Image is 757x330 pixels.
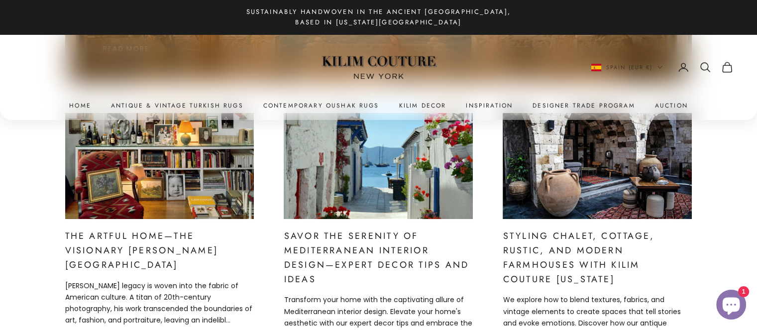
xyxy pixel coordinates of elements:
[533,101,635,110] a: Designer Trade Program
[24,101,733,110] nav: Primary navigation
[111,101,243,110] a: Antique & Vintage Turkish Rugs
[591,63,662,72] button: Change country or currency
[466,101,513,110] a: Inspiration
[503,229,654,285] a: Styling Chalet, Cottage, Rustic, and Modern Farmhouses with Kilim Couture [US_STATE]
[263,101,379,110] a: Contemporary Oushak Rugs
[284,229,469,285] a: Savor the Serenity of Mediterranean Interior Design—Expert Decor Tips and Ideas
[65,280,254,326] p: [PERSON_NAME] legacy is woven into the fabric of American culture. A titan of 20th-century photog...
[239,6,518,28] p: Sustainably Handwoven in the Ancient [GEOGRAPHIC_DATA], Based in [US_STATE][GEOGRAPHIC_DATA]
[591,61,733,73] nav: Secondary navigation
[69,101,91,110] a: Home
[655,101,688,110] a: Auction
[606,63,652,72] span: Spain (EUR €)
[65,229,218,271] a: The Artful Home—The Visionary [PERSON_NAME] [GEOGRAPHIC_DATA]
[713,290,749,322] inbox-online-store-chat: Shopify online store chat
[399,101,446,110] summary: Kilim Decor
